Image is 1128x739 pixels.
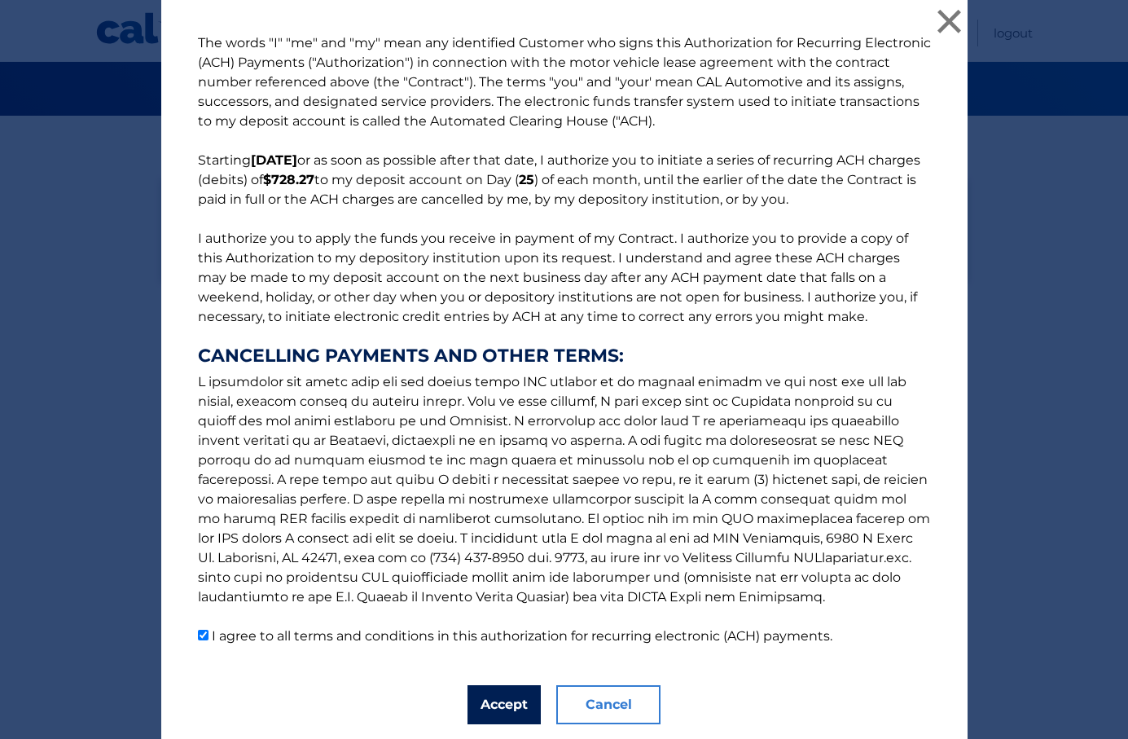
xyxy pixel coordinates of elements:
[556,685,661,724] button: Cancel
[933,5,966,37] button: ×
[519,172,534,187] b: 25
[467,685,541,724] button: Accept
[212,628,832,644] label: I agree to all terms and conditions in this authorization for recurring electronic (ACH) payments.
[251,152,297,168] b: [DATE]
[263,172,314,187] b: $728.27
[182,33,947,646] p: The words "I" "me" and "my" mean any identified Customer who signs this Authorization for Recurri...
[198,346,931,366] strong: CANCELLING PAYMENTS AND OTHER TERMS:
